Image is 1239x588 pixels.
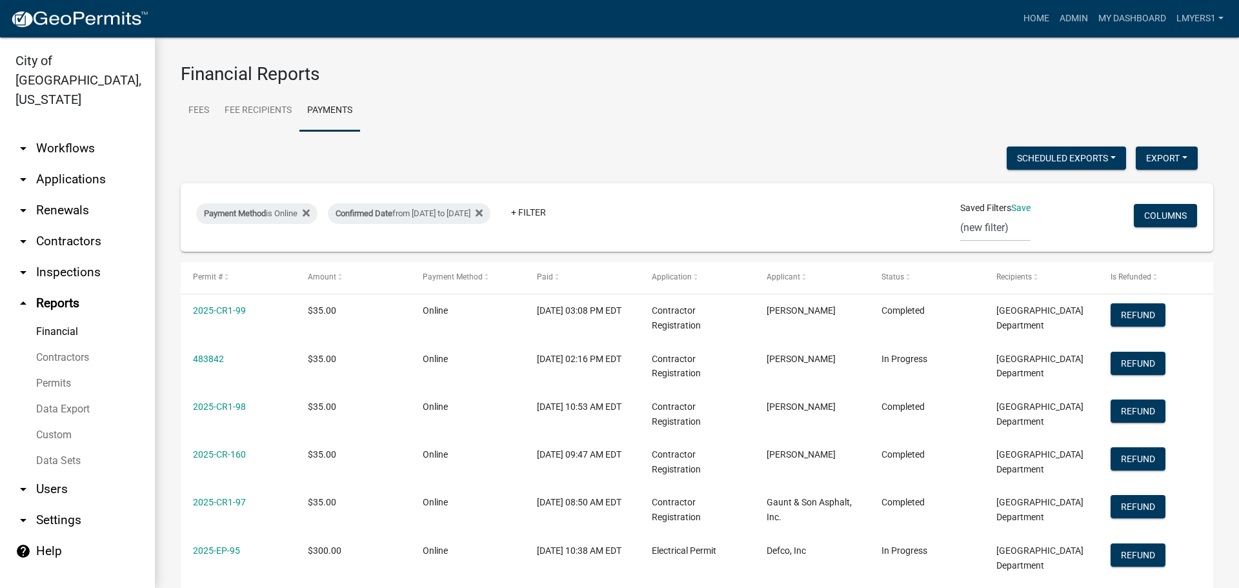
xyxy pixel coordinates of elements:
span: Payment Method [423,272,483,281]
a: Save [1011,203,1031,213]
datatable-header-cell: Recipients [983,262,1098,293]
a: Fees [181,90,217,132]
span: Logansport Building Department [996,545,1083,571]
span: Online [423,305,448,316]
button: Refund [1111,352,1165,375]
a: + Filter [501,201,556,224]
span: Online [423,354,448,364]
datatable-header-cell: Applicant [754,262,869,293]
a: 2025-EP-95 [193,545,240,556]
datatable-header-cell: Application [640,262,754,293]
a: Home [1018,6,1054,31]
button: Refund [1111,543,1165,567]
a: 2025-CR-160 [193,449,246,460]
span: Contractor Registration [652,449,701,474]
a: My Dashboard [1093,6,1171,31]
span: Paid [537,272,553,281]
span: Online [423,449,448,460]
span: Online [423,401,448,412]
i: arrow_drop_down [15,172,31,187]
wm-modal-confirm: Refund Payment [1111,359,1165,369]
datatable-header-cell: Payment Method [410,262,525,293]
span: Completed [881,449,925,460]
a: 2025-CR1-98 [193,401,246,412]
a: 2025-CR1-99 [193,305,246,316]
a: Fee Recipients [217,90,299,132]
div: [DATE] 03:08 PM EDT [537,303,627,318]
span: Application [652,272,692,281]
span: $300.00 [308,545,341,556]
span: Gaunt & Son Asphalt, Inc. [767,497,852,522]
button: Refund [1111,447,1165,471]
a: Payments [299,90,360,132]
a: Admin [1054,6,1093,31]
datatable-header-cell: Permit # [181,262,296,293]
span: Is Refunded [1111,272,1151,281]
span: Defco, Inc [767,545,806,556]
span: Saved Filters [960,201,1011,215]
span: Contractor Registration [652,305,701,330]
div: [DATE] 10:53 AM EDT [537,400,627,414]
i: arrow_drop_down [15,234,31,249]
span: Permit # [193,272,223,281]
span: Completed [881,497,925,507]
span: Logansport Building Department [996,449,1083,474]
i: arrow_drop_down [15,141,31,156]
button: Refund [1111,303,1165,327]
a: lmyers1 [1171,6,1229,31]
datatable-header-cell: Status [869,262,984,293]
span: Recipients [996,272,1032,281]
span: $35.00 [308,449,336,460]
span: Completed [881,401,925,412]
a: 2025-CR1-97 [193,497,246,507]
span: In Progress [881,354,927,364]
button: Columns [1134,204,1197,227]
div: [DATE] 08:50 AM EDT [537,495,627,510]
div: is Online [196,203,317,224]
span: Online [423,545,448,556]
h3: Financial Reports [181,63,1213,85]
span: Kevin Gray [767,305,836,316]
span: Contractor Registration [652,497,701,522]
span: Electrical Permit [652,545,716,556]
div: [DATE] 09:47 AM EDT [537,447,627,462]
span: RICHARD W ELDRIDGE [767,354,836,364]
datatable-header-cell: Paid [525,262,640,293]
wm-modal-confirm: Refund Payment [1111,454,1165,465]
a: 483842 [193,354,224,364]
i: arrow_drop_down [15,203,31,218]
wm-modal-confirm: Refund Payment [1111,551,1165,561]
button: Scheduled Exports [1007,147,1126,170]
div: [DATE] 10:38 AM EDT [537,543,627,558]
span: Pamela Henson [767,449,836,460]
span: Payment Method [204,208,266,218]
span: Online [423,497,448,507]
wm-modal-confirm: Refund Payment [1111,311,1165,321]
button: Export [1136,147,1198,170]
span: $35.00 [308,354,336,364]
span: Confirmed Date [336,208,392,218]
div: [DATE] 02:16 PM EDT [537,352,627,367]
span: $35.00 [308,305,336,316]
wm-modal-confirm: Refund Payment [1111,503,1165,513]
span: Status [881,272,904,281]
span: Logansport Building Department [996,305,1083,330]
span: $35.00 [308,401,336,412]
div: from [DATE] to [DATE] [328,203,490,224]
wm-modal-confirm: Refund Payment [1111,407,1165,417]
button: Refund [1111,400,1165,423]
span: Amount [308,272,336,281]
datatable-header-cell: Amount [296,262,410,293]
span: $35.00 [308,497,336,507]
span: Logansport Building Department [996,354,1083,379]
span: Contractor Registration [652,401,701,427]
span: Contractor Registration [652,354,701,379]
i: arrow_drop_down [15,512,31,528]
datatable-header-cell: Is Refunded [1098,262,1213,293]
span: Completed [881,305,925,316]
button: Refund [1111,495,1165,518]
i: arrow_drop_down [15,265,31,280]
span: Logansport Building Department [996,401,1083,427]
span: In Progress [881,545,927,556]
span: Christine Dalton [767,401,836,412]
